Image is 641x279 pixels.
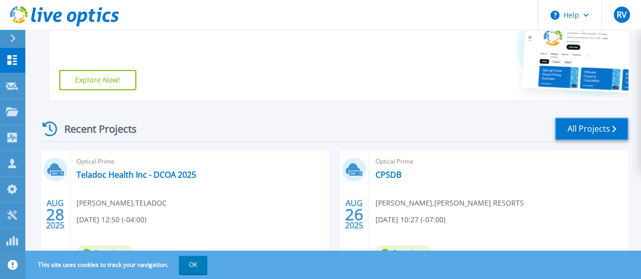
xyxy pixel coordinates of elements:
[375,245,432,260] span: Complete
[39,116,150,141] div: Recent Projects
[345,196,364,233] div: AUG 2025
[375,170,401,180] a: CPSDB
[77,214,146,225] span: [DATE] 12:50 (-04:00)
[46,210,64,219] span: 28
[46,196,65,233] div: AUG 2025
[375,197,523,209] span: [PERSON_NAME] , [PERSON_NAME] RESORTS
[28,256,207,274] span: This site uses cookies to track your navigation.
[555,117,628,140] a: All Projects
[345,210,363,219] span: 26
[59,70,136,90] a: Explore Now!
[77,245,133,260] span: Complete
[77,170,196,180] a: Teladoc Health Inc - DCOA 2025
[77,197,167,209] span: [PERSON_NAME] , TELADOC
[375,156,622,167] span: Optical Prime
[179,256,207,274] button: OK
[616,11,626,19] span: RV
[375,214,445,225] span: [DATE] 10:27 (-07:00)
[77,156,324,167] span: Optical Prime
